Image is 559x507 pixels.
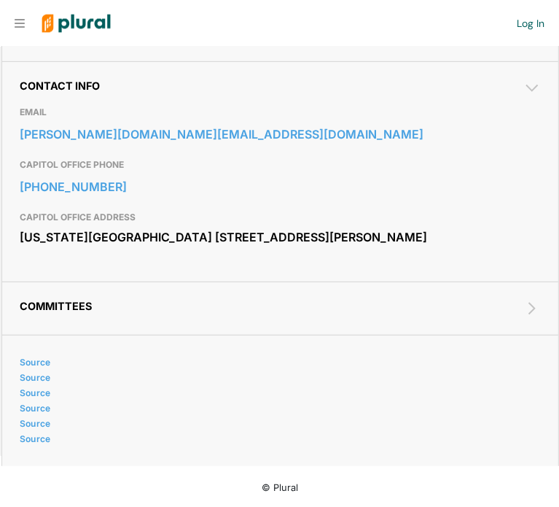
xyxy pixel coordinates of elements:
a: Log In [517,17,544,30]
a: Source [20,403,536,414]
div: [US_STATE][GEOGRAPHIC_DATA] [STREET_ADDRESS][PERSON_NAME] [20,226,541,248]
span: Contact Info [20,80,100,92]
a: Source [20,387,536,398]
a: Source [20,372,536,383]
a: [PERSON_NAME][DOMAIN_NAME][EMAIL_ADDRESS][DOMAIN_NAME] [20,123,541,145]
img: Logo for Plural [31,1,122,47]
small: © Plural [262,482,299,493]
h3: CAPITOL OFFICE ADDRESS [20,209,541,226]
h3: EMAIL [20,104,541,121]
a: Source [20,357,536,368]
a: Source [20,433,536,444]
a: Source [20,418,536,429]
a: [PHONE_NUMBER] [20,176,541,198]
span: Committees [20,300,92,312]
h3: CAPITOL OFFICE PHONE [20,156,541,174]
